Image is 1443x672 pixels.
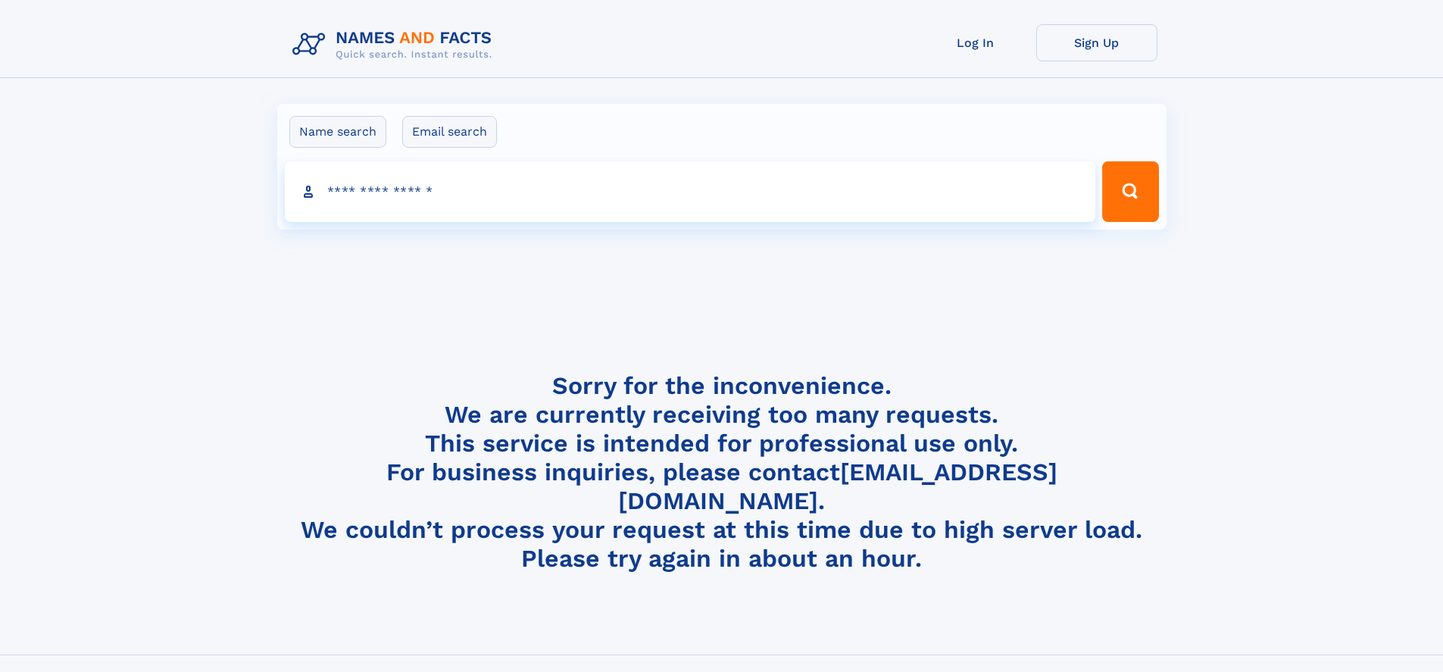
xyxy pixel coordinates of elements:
[1102,161,1158,222] button: Search Button
[285,161,1096,222] input: search input
[286,24,504,65] img: Logo Names and Facts
[286,371,1157,574] h4: Sorry for the inconvenience. We are currently receiving too many requests. This service is intend...
[289,116,386,148] label: Name search
[402,116,497,148] label: Email search
[915,24,1036,61] a: Log In
[1036,24,1157,61] a: Sign Up
[618,458,1057,515] a: [EMAIL_ADDRESS][DOMAIN_NAME]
